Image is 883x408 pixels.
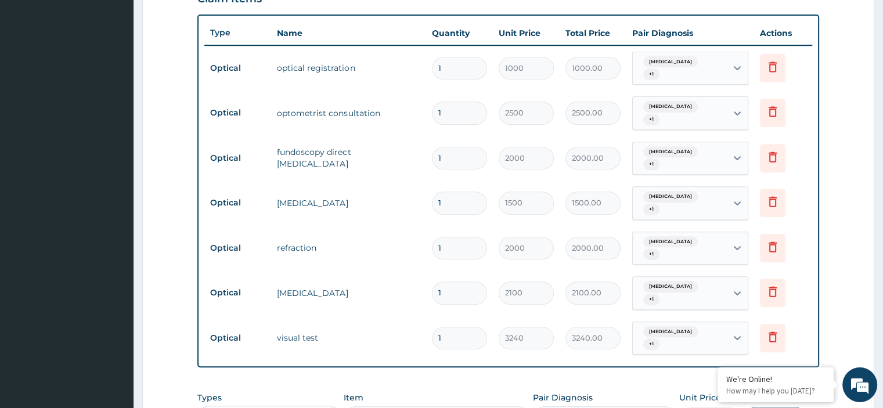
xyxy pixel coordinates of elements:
th: Quantity [426,21,493,45]
label: Item [344,392,363,403]
td: optometrist consultation [271,102,426,125]
div: We're Online! [726,374,825,384]
td: Optical [204,327,271,349]
span: + 1 [643,248,659,260]
td: Optical [204,102,271,124]
th: Pair Diagnosis [626,21,754,45]
td: [MEDICAL_DATA] [271,192,426,215]
textarea: Type your message and hit 'Enter' [6,279,221,320]
span: [MEDICAL_DATA] [643,326,698,338]
span: [MEDICAL_DATA] [643,191,698,203]
span: [MEDICAL_DATA] [643,236,698,248]
th: Type [204,22,271,44]
p: How may I help you today? [726,386,825,396]
span: + 1 [643,158,659,170]
label: Types [197,393,222,403]
td: Optical [204,192,271,214]
label: Pair Diagnosis [533,392,593,403]
span: + 1 [643,114,659,125]
div: Minimize live chat window [190,6,218,34]
span: + 1 [643,338,659,350]
div: Chat with us now [60,65,195,80]
span: [MEDICAL_DATA] [643,101,698,113]
td: Optical [204,57,271,79]
td: Optical [204,237,271,259]
span: We're online! [67,127,160,244]
img: d_794563401_company_1708531726252_794563401 [21,58,47,87]
th: Actions [754,21,812,45]
span: + 1 [643,294,659,305]
th: Unit Price [493,21,560,45]
td: fundoscopy direct [MEDICAL_DATA] [271,140,426,175]
td: Optical [204,147,271,169]
td: visual test [271,326,426,349]
span: + 1 [643,204,659,215]
td: refraction [271,236,426,259]
span: [MEDICAL_DATA] [643,146,698,158]
th: Name [271,21,426,45]
td: Optical [204,282,271,304]
span: + 1 [643,68,659,80]
span: [MEDICAL_DATA] [643,281,698,293]
td: [MEDICAL_DATA] [271,281,426,305]
label: Unit Price [679,392,721,403]
th: Total Price [560,21,626,45]
span: [MEDICAL_DATA] [643,56,698,68]
td: optical registration [271,56,426,80]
